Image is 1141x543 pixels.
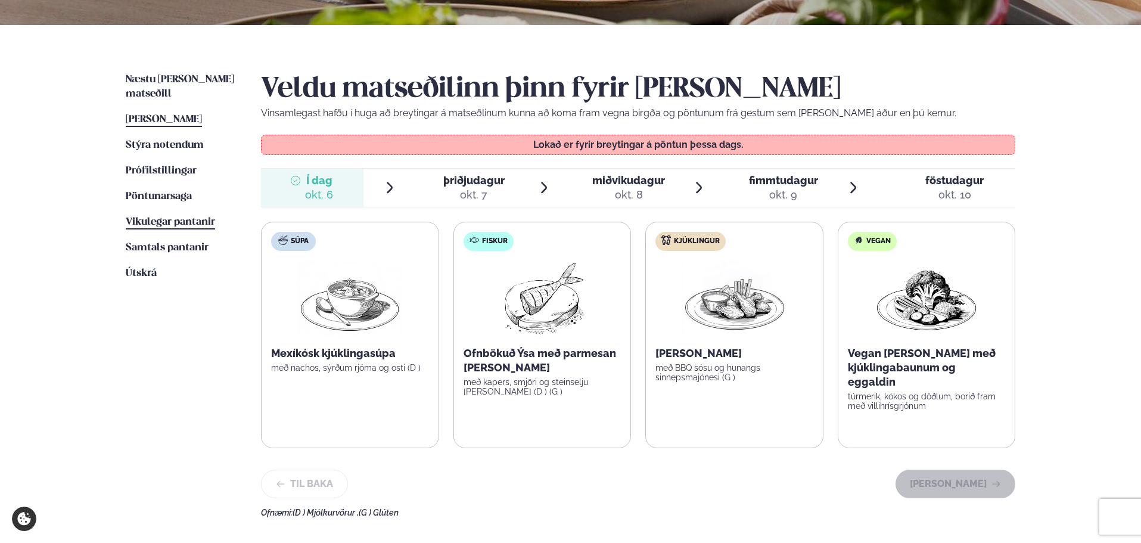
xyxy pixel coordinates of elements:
a: Stýra notendum [126,138,204,153]
div: okt. 8 [592,188,665,202]
a: [PERSON_NAME] [126,113,202,127]
img: chicken.svg [661,235,671,245]
span: (D ) Mjólkurvörur , [293,508,359,517]
p: Vinsamlegast hafðu í huga að breytingar á matseðlinum kunna að koma fram vegna birgða og pöntunum... [261,106,1015,120]
a: Prófílstillingar [126,164,197,178]
img: fish.svg [470,235,479,245]
span: Samtals pantanir [126,243,209,253]
span: Í dag [305,173,333,188]
p: Lokað er fyrir breytingar á pöntun þessa dags. [273,140,1003,150]
span: Næstu [PERSON_NAME] matseðill [126,75,234,99]
span: Kjúklingur [674,237,720,246]
a: Vikulegar pantanir [126,215,215,229]
button: Til baka [261,470,348,498]
button: [PERSON_NAME] [896,470,1015,498]
div: Ofnæmi: [261,508,1015,517]
a: Samtals pantanir [126,241,209,255]
p: Mexíkósk kjúklingasúpa [271,346,429,361]
a: Cookie settings [12,507,36,531]
p: Vegan [PERSON_NAME] með kjúklingabaunum og eggaldin [848,346,1006,389]
p: Ofnbökuð Ýsa með parmesan [PERSON_NAME] [464,346,621,375]
a: Pöntunarsaga [126,190,192,204]
p: með nachos, sýrðum rjóma og osti (D ) [271,363,429,373]
div: okt. 10 [925,188,984,202]
span: Stýra notendum [126,140,204,150]
div: okt. 7 [443,188,505,202]
a: Útskrá [126,266,157,281]
span: Pöntunarsaga [126,191,192,201]
a: Næstu [PERSON_NAME] matseðill [126,73,237,101]
span: Útskrá [126,268,157,278]
p: með kapers, smjöri og steinselju [PERSON_NAME] (D ) (G ) [464,377,621,396]
p: með BBQ sósu og hunangs sinnepsmajónesi (G ) [655,363,813,382]
span: Prófílstillingar [126,166,197,176]
span: fimmtudagur [749,174,818,187]
span: miðvikudagur [592,174,665,187]
img: Vegan.png [874,260,979,337]
span: þriðjudagur [443,174,505,187]
span: Súpa [291,237,309,246]
p: [PERSON_NAME] [655,346,813,361]
img: soup.svg [278,235,288,245]
div: okt. 6 [305,188,333,202]
span: [PERSON_NAME] [126,114,202,125]
div: okt. 9 [749,188,818,202]
img: Soup.png [297,260,402,337]
img: Vegan.svg [854,235,863,245]
img: Chicken-wings-legs.png [682,260,786,337]
span: Fiskur [482,237,508,246]
span: Vikulegar pantanir [126,217,215,227]
span: föstudagur [925,174,984,187]
span: Vegan [866,237,891,246]
img: Fish.png [489,260,595,337]
span: (G ) Glúten [359,508,399,517]
h2: Veldu matseðilinn þinn fyrir [PERSON_NAME] [261,73,1015,106]
p: túrmerik, kókos og döðlum, borið fram með villihrísgrjónum [848,392,1006,411]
